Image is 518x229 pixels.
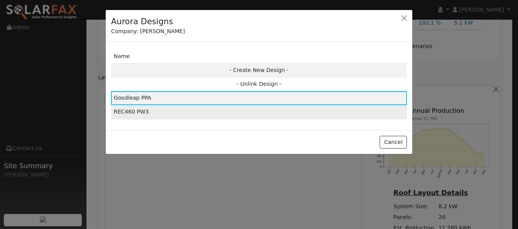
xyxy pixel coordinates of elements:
[111,15,173,28] h4: Aurora Designs
[111,105,407,119] td: REC460 PW3
[111,63,407,77] td: - Create New Design -
[111,27,407,35] div: Company: [PERSON_NAME]
[380,136,407,149] button: Cancel
[111,77,407,91] td: - Unlink Design -
[111,91,407,105] td: Goodleap PPA
[111,50,407,64] td: Name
